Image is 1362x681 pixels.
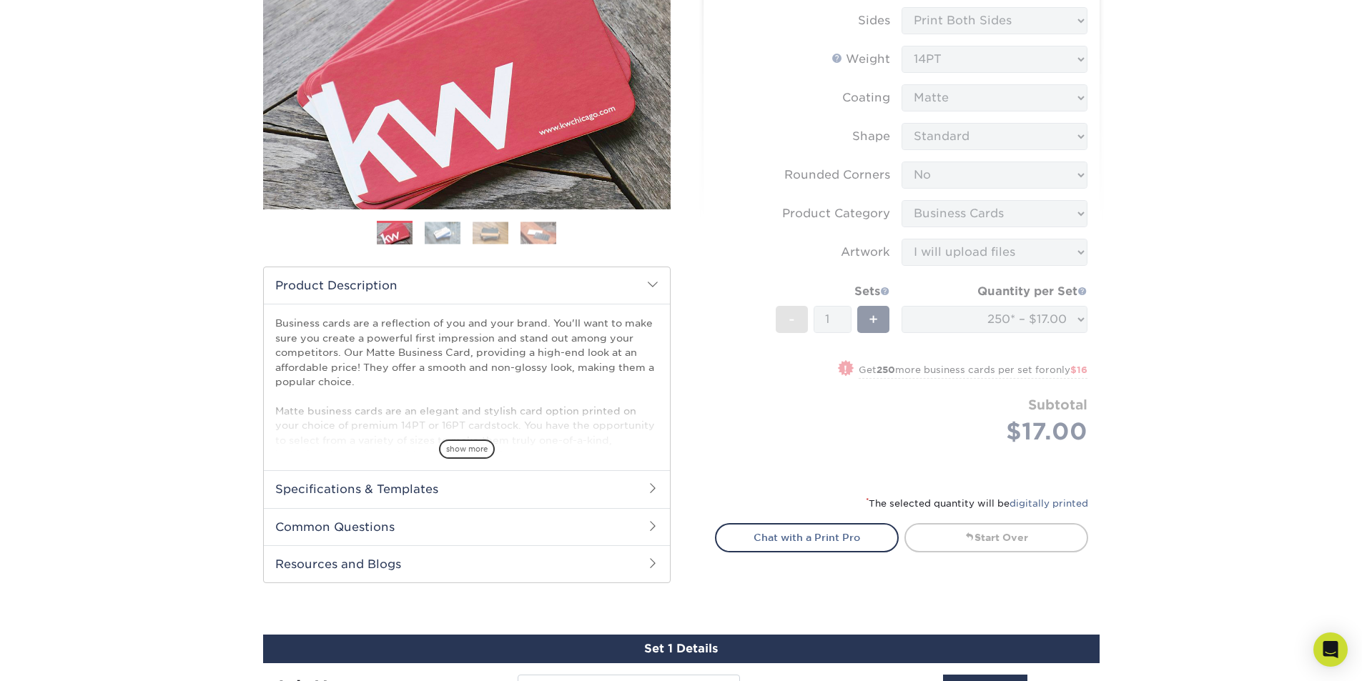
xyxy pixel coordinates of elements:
a: digitally printed [1010,498,1088,509]
h2: Specifications & Templates [264,470,670,507]
div: Set 1 Details [263,635,1100,663]
img: Business Cards 01 [377,216,413,252]
img: Business Cards 03 [473,222,508,244]
h2: Product Description [264,267,670,304]
h2: Resources and Blogs [264,545,670,582]
img: Business Cards 02 [425,222,460,244]
img: Business Cards 04 [520,222,556,244]
h2: Common Questions [264,508,670,545]
a: Start Over [904,523,1088,552]
span: show more [439,439,495,459]
div: Open Intercom Messenger [1313,632,1348,667]
small: The selected quantity will be [866,498,1088,509]
a: Chat with a Print Pro [715,523,899,552]
p: Business cards are a reflection of you and your brand. You'll want to make sure you create a powe... [275,316,658,520]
